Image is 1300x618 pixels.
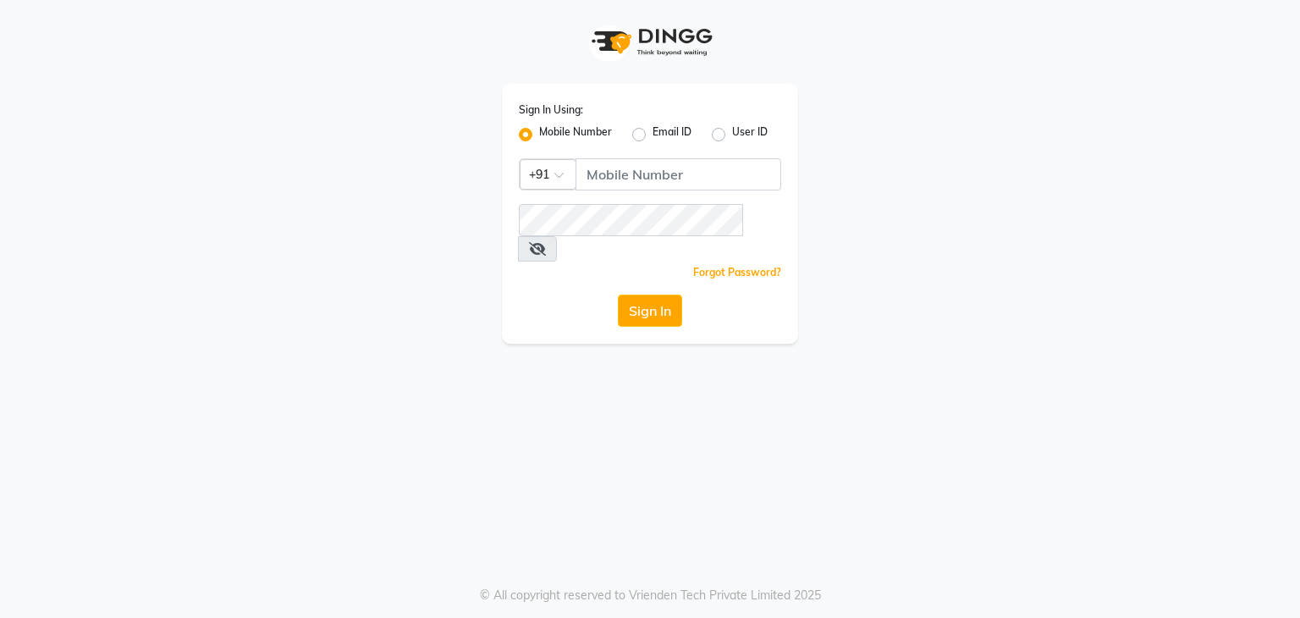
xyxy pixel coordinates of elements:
[519,204,743,236] input: Username
[582,17,718,67] img: logo1.svg
[539,124,612,145] label: Mobile Number
[618,295,682,327] button: Sign In
[732,124,768,145] label: User ID
[653,124,691,145] label: Email ID
[693,266,781,279] a: Forgot Password?
[519,102,583,118] label: Sign In Using:
[576,158,781,190] input: Username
